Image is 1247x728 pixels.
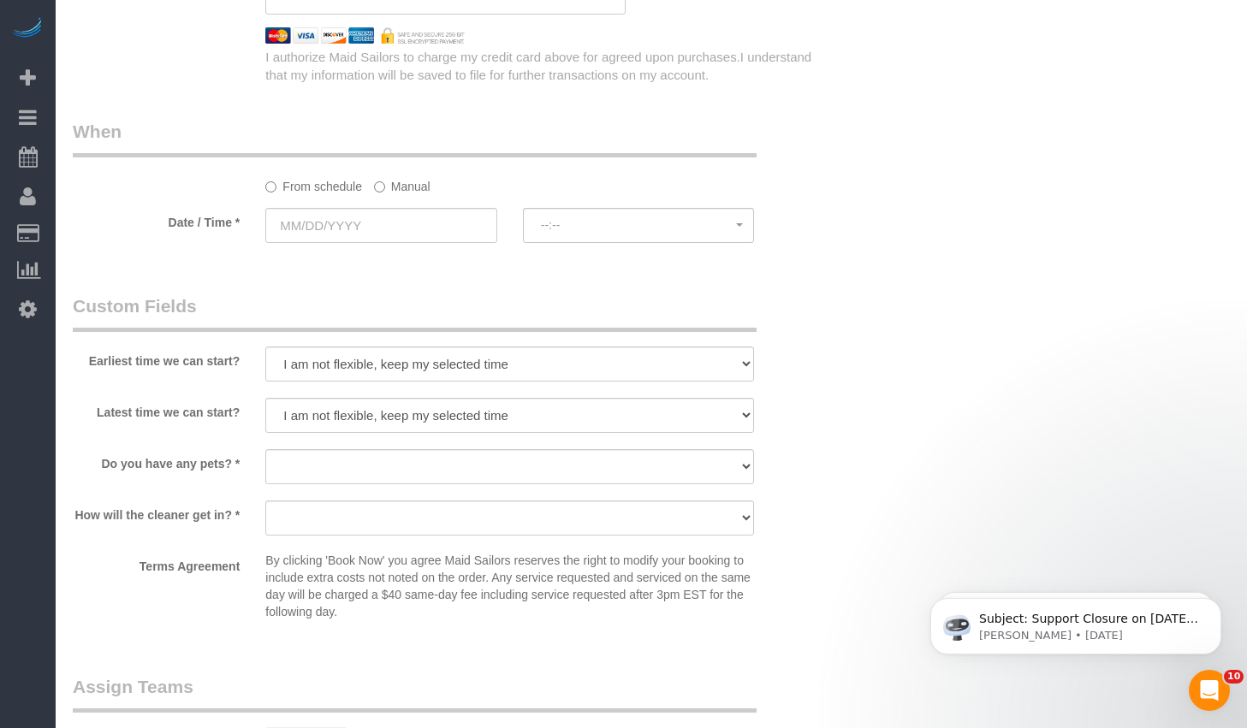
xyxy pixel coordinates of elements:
button: --:-- [523,208,754,243]
img: Automaid Logo [10,17,45,41]
label: Terms Agreement [60,552,252,575]
label: From schedule [265,172,362,195]
legend: Assign Teams [73,674,757,713]
label: Do you have any pets? * [60,449,252,472]
legend: When [73,119,757,157]
input: From schedule [265,181,276,192]
iframe: Intercom notifications message [905,562,1247,682]
iframe: Intercom live chat [1189,670,1230,711]
span: --:-- [541,218,736,232]
span: 10 [1224,670,1244,684]
p: By clicking 'Book Now' you agree Maid Sailors reserves the right to modify your booking to includ... [265,552,754,620]
input: MM/DD/YYYY [265,208,496,243]
input: Manual [374,181,385,192]
legend: Custom Fields [73,293,757,332]
label: Date / Time * [60,208,252,231]
label: How will the cleaner get in? * [60,500,252,524]
div: I authorize Maid Sailors to charge my credit card above for agreed upon purchases. [252,48,831,85]
label: Manual [374,172,431,195]
label: Earliest time we can start? [60,346,252,370]
img: credit cards [252,27,478,44]
label: Latest time we can start? [60,398,252,421]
